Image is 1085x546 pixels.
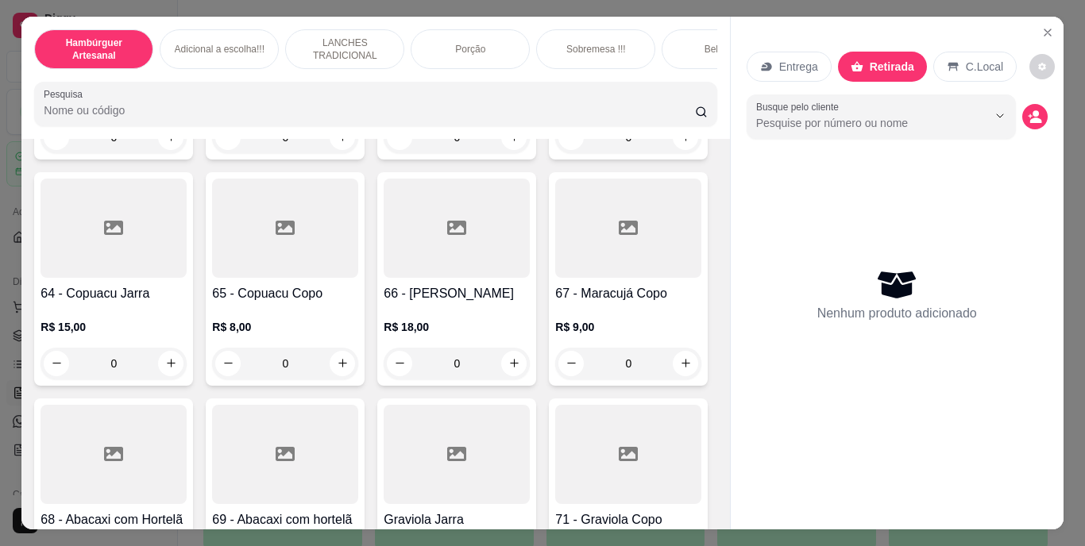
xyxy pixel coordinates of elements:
h4: Graviola Jarra [384,510,530,529]
p: Adicional a escolha!!! [175,43,264,56]
button: Show suggestions [987,103,1013,129]
p: R$ 9,00 [555,319,701,335]
p: Bebidas [705,43,739,56]
h4: 65 - Copuacu Copo [212,284,358,303]
h4: 71 - Graviola Copo [555,510,701,529]
button: decrease-product-quantity [1022,104,1048,129]
p: C.Local [966,59,1003,75]
button: increase-product-quantity [673,351,698,376]
p: LANCHES TRADICIONAL [299,37,391,62]
p: Porção [455,43,485,56]
button: Close [1035,20,1060,45]
button: decrease-product-quantity [1029,54,1055,79]
p: Hambúrguer Artesanal [48,37,140,62]
h4: 67 - Maracujá Copo [555,284,701,303]
input: Busque pelo cliente [756,115,962,131]
p: R$ 18,00 [384,319,530,335]
p: R$ 8,00 [212,319,358,335]
h4: 64 - Copuacu Jarra [41,284,187,303]
p: Sobremesa !!! [566,43,626,56]
p: R$ 15,00 [41,319,187,335]
p: Retirada [870,59,914,75]
button: increase-product-quantity [501,351,527,376]
h4: 66 - [PERSON_NAME] [384,284,530,303]
p: Entrega [779,59,818,75]
button: decrease-product-quantity [215,351,241,376]
p: Nenhum produto adicionado [817,304,977,323]
button: decrease-product-quantity [387,351,412,376]
input: Pesquisa [44,102,695,118]
button: decrease-product-quantity [558,351,584,376]
label: Pesquisa [44,87,88,101]
button: increase-product-quantity [158,351,183,376]
button: increase-product-quantity [330,351,355,376]
label: Busque pelo cliente [756,100,844,113]
button: decrease-product-quantity [44,351,69,376]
